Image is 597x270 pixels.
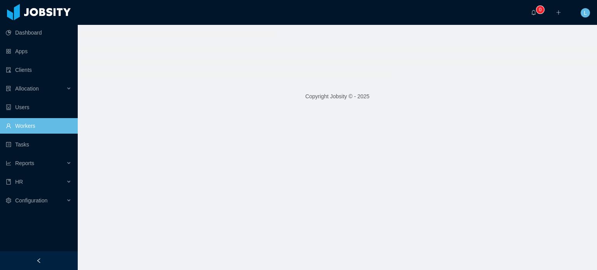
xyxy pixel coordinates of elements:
[78,83,597,110] footer: Copyright Jobsity © - 2025
[6,25,72,40] a: icon: pie-chartDashboard
[536,6,544,14] sup: 0
[15,179,23,185] span: HR
[6,44,72,59] a: icon: appstoreApps
[6,160,11,166] i: icon: line-chart
[6,62,72,78] a: icon: auditClients
[531,10,536,15] i: icon: bell
[6,118,72,134] a: icon: userWorkers
[6,198,11,203] i: icon: setting
[15,160,34,166] span: Reports
[15,197,47,204] span: Configuration
[15,85,39,92] span: Allocation
[6,86,11,91] i: icon: solution
[6,179,11,185] i: icon: book
[556,10,561,15] i: icon: plus
[584,8,587,17] span: L
[6,99,72,115] a: icon: robotUsers
[6,137,72,152] a: icon: profileTasks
